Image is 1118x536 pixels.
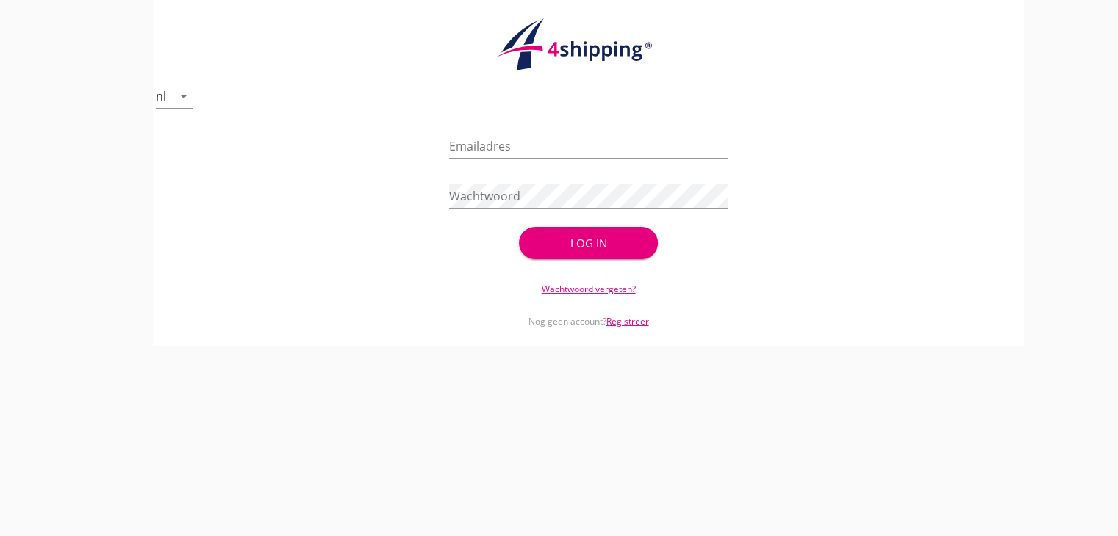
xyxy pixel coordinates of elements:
input: Emailadres [449,134,728,158]
button: Log in [519,227,659,259]
div: Nog geen account? [449,296,728,328]
a: Registreer [606,315,649,327]
i: arrow_drop_down [175,87,193,105]
img: logo.1f945f1d.svg [493,18,684,72]
a: Wachtwoord vergeten? [542,283,636,295]
div: Log in [542,235,635,252]
div: nl [156,90,166,103]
